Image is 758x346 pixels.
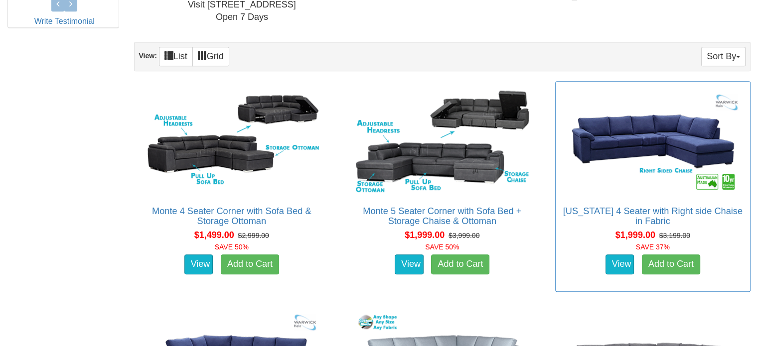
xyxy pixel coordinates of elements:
a: Monte 5 Seater Corner with Sofa Bed + Storage Chaise & Ottoman [363,206,521,226]
a: View [184,254,213,274]
img: Arizona 4 Seater with Right side Chaise in Fabric [563,87,743,196]
span: $1,999.00 [615,230,655,240]
font: SAVE 50% [425,243,459,251]
a: Add to Cart [221,254,279,274]
font: SAVE 37% [636,243,670,251]
span: $1,499.00 [194,230,234,240]
a: List [159,47,193,66]
del: $3,999.00 [449,231,479,239]
del: $2,999.00 [238,231,269,239]
a: Monte 4 Seater Corner with Sofa Bed & Storage Ottoman [152,206,311,226]
a: Grid [192,47,229,66]
a: Add to Cart [642,254,700,274]
del: $3,199.00 [659,231,690,239]
a: View [395,254,424,274]
strong: View: [139,52,157,60]
button: Sort By [701,47,746,66]
img: Monte 5 Seater Corner with Sofa Bed + Storage Chaise & Ottoman [352,87,532,196]
a: View [606,254,634,274]
span: $1,999.00 [405,230,445,240]
a: Add to Cart [431,254,489,274]
a: Write Testimonial [34,17,95,25]
img: Monte 4 Seater Corner with Sofa Bed & Storage Ottoman [142,87,321,196]
a: [US_STATE] 4 Seater with Right side Chaise in Fabric [563,206,743,226]
font: SAVE 50% [215,243,249,251]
